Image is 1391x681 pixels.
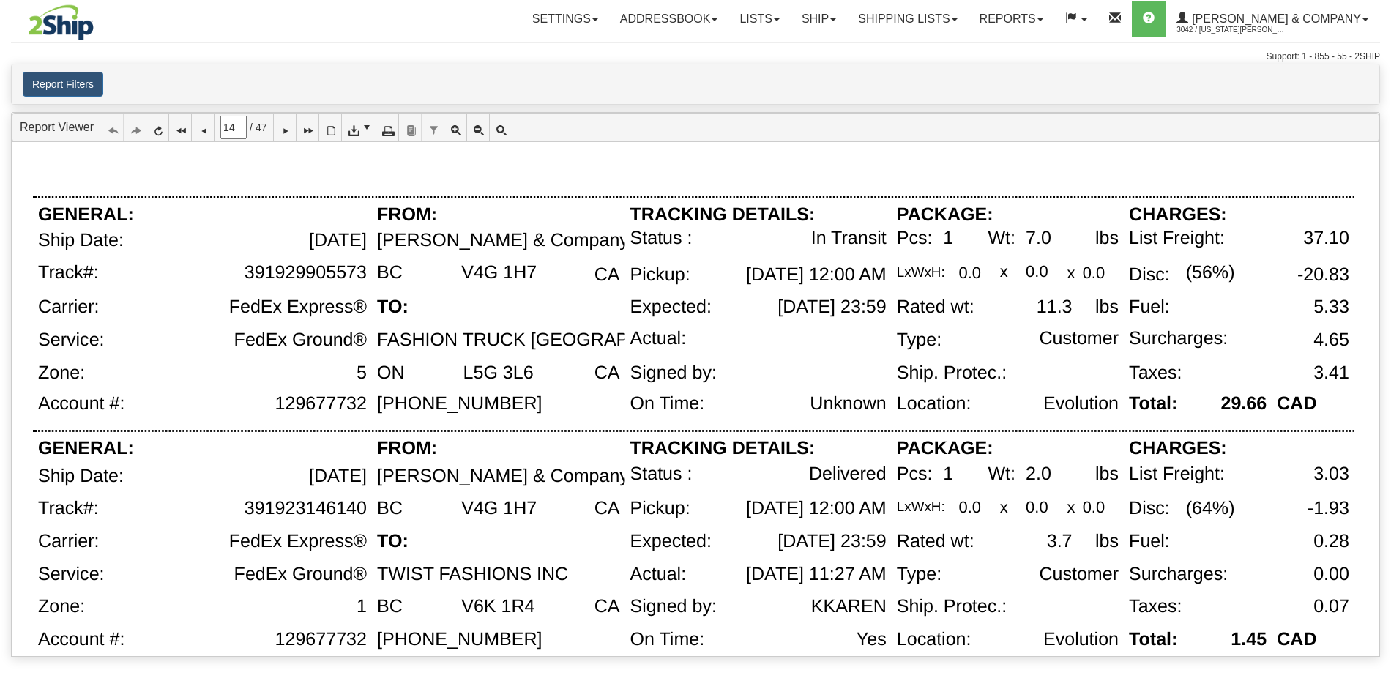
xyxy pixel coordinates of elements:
[1129,328,1228,349] div: Surcharges:
[943,464,953,485] div: 1
[229,297,367,318] div: FedEx Express®
[376,113,399,141] a: Print
[169,113,192,141] a: First Page
[275,630,367,650] div: 129677732
[38,597,85,617] div: Zone:
[897,464,933,485] div: Pcs:
[377,597,403,617] div: BC
[38,439,134,459] div: GENERAL:
[594,597,620,617] div: CA
[1095,297,1119,318] div: lbs
[23,72,103,97] button: Report Filters
[958,499,980,516] div: 0.0
[897,499,945,514] div: LxWxH:
[38,362,85,383] div: Zone:
[630,464,693,485] div: Status :
[38,263,99,283] div: Track#:
[897,330,941,351] div: Type:
[1047,532,1073,552] div: 3.7
[377,532,409,552] div: TO:
[1231,630,1267,650] div: 1.45
[377,230,665,250] div: [PERSON_NAME] & Company Ltd.
[256,120,267,135] span: 47
[594,264,620,285] div: CA
[988,464,1015,485] div: Wt:
[1313,597,1349,617] div: 0.07
[1026,263,1048,280] div: 0.0
[1083,264,1105,282] div: 0.0
[1303,228,1349,249] div: 37.10
[521,1,609,37] a: Settings
[1129,394,1177,414] div: Total:
[229,532,367,552] div: FedEx Express®
[20,121,94,133] a: Report Viewer
[377,630,542,650] div: [PHONE_NUMBER]
[1313,330,1349,351] div: 4.65
[1188,12,1361,25] span: [PERSON_NAME] & Company
[897,439,993,459] div: PACKAGE:
[609,1,729,37] a: Addressbook
[1129,499,1170,519] div: Disc:
[594,499,620,519] div: CA
[245,499,367,519] div: 391923146140
[1129,204,1227,225] div: CHARGES:
[1313,297,1349,318] div: 5.33
[463,362,534,383] div: L5G 3L6
[357,597,367,617] div: 1
[1026,464,1051,485] div: 2.0
[377,394,542,414] div: [PHONE_NUMBER]
[1176,23,1286,37] span: 3042 / [US_STATE][PERSON_NAME]
[377,466,665,486] div: [PERSON_NAME] & Company Ltd.
[461,499,537,519] div: V4G 1H7
[377,439,437,459] div: FROM:
[630,597,717,617] div: Signed by:
[1129,597,1182,617] div: Taxes:
[811,228,887,249] div: In Transit
[377,330,721,351] div: FASHION TRUCK [GEOGRAPHIC_DATA]
[1129,228,1225,249] div: List Freight:
[245,263,367,283] div: 391929905573
[38,204,134,225] div: GENERAL:
[897,597,1007,617] div: Ship. Protec.:
[1313,532,1349,552] div: 0.28
[377,204,437,225] div: FROM:
[1095,532,1119,552] div: lbs
[811,597,887,617] div: KKAREN
[275,394,367,414] div: 129677732
[897,204,993,225] div: PACKAGE:
[192,113,215,141] a: Previous Page
[467,113,490,141] a: Zoom Out
[1129,362,1182,383] div: Taxes:
[461,263,537,283] div: V4G 1H7
[234,564,367,584] div: FedEx Ground®
[274,113,297,141] a: Next Page
[988,228,1015,249] div: Wt:
[1186,499,1235,519] div: (64%)
[490,113,512,141] a: Toggle FullPage/PageWidth
[1000,263,1008,280] div: x
[1129,439,1227,459] div: CHARGES:
[897,297,974,318] div: Rated wt:
[594,362,620,383] div: CA
[1129,532,1170,552] div: Fuel:
[38,532,100,552] div: Carrier:
[1095,464,1119,485] div: lbs
[630,630,705,650] div: On Time:
[1026,228,1051,249] div: 7.0
[630,228,693,249] div: Status :
[728,1,790,37] a: Lists
[746,264,887,285] div: [DATE] 12:00 AM
[1067,264,1075,282] div: x
[342,113,376,141] a: Export
[1186,263,1235,283] div: (56%)
[38,499,99,519] div: Track#:
[630,439,816,459] div: TRACKING DETAILS:
[1043,394,1119,414] div: Evolution
[630,532,712,552] div: Expected:
[969,1,1054,37] a: Reports
[1308,499,1349,519] div: -1.93
[1000,499,1008,516] div: x
[1039,328,1119,349] div: Customer
[309,466,367,486] div: [DATE]
[250,120,253,135] span: /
